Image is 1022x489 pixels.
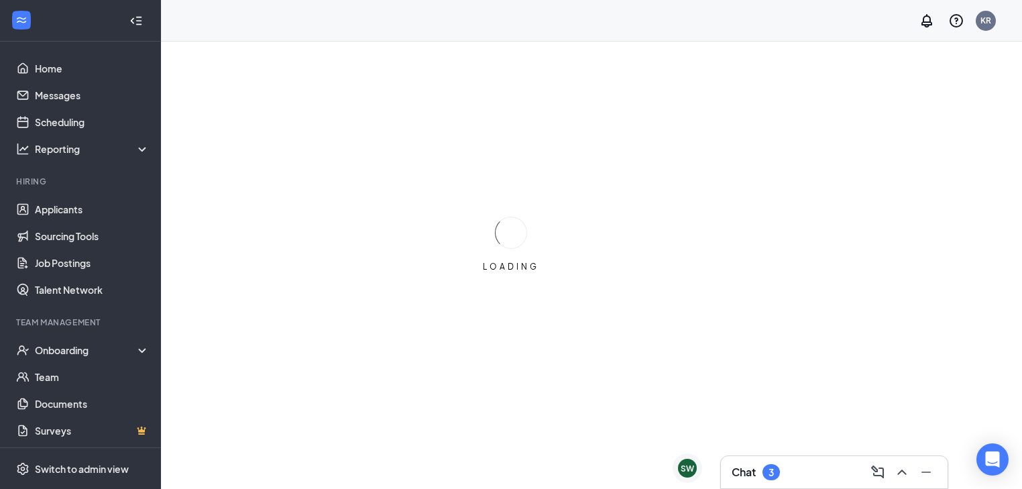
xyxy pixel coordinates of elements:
[918,464,934,480] svg: Minimize
[867,461,889,483] button: ComposeMessage
[35,250,150,276] a: Job Postings
[16,343,30,357] svg: UserCheck
[870,464,886,480] svg: ComposeMessage
[769,467,774,478] div: 3
[915,461,937,483] button: Minimize
[129,14,143,28] svg: Collapse
[35,462,129,476] div: Switch to admin view
[15,13,28,27] svg: WorkstreamLogo
[35,276,150,303] a: Talent Network
[16,462,30,476] svg: Settings
[894,464,910,480] svg: ChevronUp
[35,390,150,417] a: Documents
[35,109,150,135] a: Scheduling
[16,142,30,156] svg: Analysis
[891,461,913,483] button: ChevronUp
[35,196,150,223] a: Applicants
[976,443,1009,476] div: Open Intercom Messenger
[35,417,150,444] a: SurveysCrown
[948,13,964,29] svg: QuestionInfo
[732,465,756,480] h3: Chat
[681,463,694,474] div: SW
[35,55,150,82] a: Home
[35,223,150,250] a: Sourcing Tools
[35,343,138,357] div: Onboarding
[477,261,545,272] div: LOADING
[16,317,147,328] div: Team Management
[35,364,150,390] a: Team
[980,15,991,26] div: KR
[16,176,147,187] div: Hiring
[35,142,150,156] div: Reporting
[919,13,935,29] svg: Notifications
[35,82,150,109] a: Messages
